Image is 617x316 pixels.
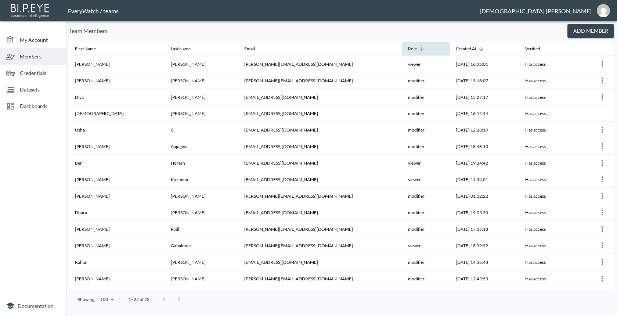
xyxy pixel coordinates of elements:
th: Has access [519,105,577,122]
th: Ben [69,155,165,171]
div: 100 [97,295,117,304]
span: Last Name [171,44,200,53]
th: ben@everywatch.com [238,155,402,171]
th: Adam [69,72,165,89]
th: {"type":{"isMobxInjector":true,"displayName":"inject(Object)","wrappedComponent":{"compare":null,... [577,287,614,304]
th: 2024-05-15, 19:05:50 [450,204,520,221]
th: 2024-05-01, 17:15:18 [450,221,520,237]
img: b0851220ef7519462eebfaf84ab7640e [597,4,610,17]
th: rehina@everywatch.com [238,171,402,188]
th: {"type":{"isMobxInjector":true,"displayName":"inject(Object)","wrappedComponent":{"compare":null,... [577,171,614,188]
button: more [596,273,608,284]
button: more [596,91,608,103]
button: more [596,58,608,70]
th: Has access [519,287,577,304]
th: {"type":{"isMobxInjector":true,"displayName":"inject(Object)","wrappedComponent":{"compare":null,... [577,237,614,254]
button: more [596,223,608,235]
button: more [596,157,608,169]
th: Barr [165,72,239,89]
span: Email [244,44,264,53]
button: more [596,256,608,268]
th: Has access [519,237,577,254]
th: Has access [519,89,577,105]
button: more [596,289,608,301]
th: C [165,122,239,138]
th: {"type":{"isMobxInjector":true,"displayName":"inject(Object)","wrappedComponent":{"compare":null,... [577,221,614,237]
button: more [596,173,608,185]
th: modifier [402,188,450,204]
th: modifier [402,287,450,304]
th: Palanisamy [165,105,239,122]
th: {"type":{"isMobxInjector":true,"displayName":"inject(Object)","wrappedComponent":{"compare":null,... [577,89,614,105]
th: modifier [402,270,450,287]
th: 2024-12-16, 19:24:42 [450,155,520,171]
th: Mariano [69,188,165,204]
th: pauline@everywatch.com [238,237,402,254]
th: Bodokh [165,287,239,304]
th: Has access [519,188,577,204]
th: 2024-05-28, 01:32:22 [450,188,520,204]
th: Has access [519,204,577,221]
th: 2024-04-03, 14:35:43 [450,254,520,270]
th: {"type":{"isMobxInjector":true,"displayName":"inject(Object)","wrappedComponent":{"compare":null,... [577,72,614,89]
th: Janvi [69,56,165,72]
th: janvi@everywatch.com [238,56,402,72]
th: Gonzalez Sardi [165,188,239,204]
th: modifier [402,221,450,237]
span: Documentation [18,303,54,309]
th: {"type":{"isMobxInjector":true,"displayName":"inject(Object)","wrappedComponent":{"compare":null,... [577,254,614,270]
th: dhara@everywatch.com [238,204,402,221]
th: modifier [402,204,450,221]
th: viewer [402,237,450,254]
th: Aajugiya [165,138,239,155]
th: Kahan [69,254,165,270]
th: Pauline [69,237,165,254]
th: {"type":{"isMobxInjector":true,"displayName":"inject(Object)","wrappedComponent":{"compare":null,... [577,270,614,287]
th: Kuzmina [165,171,239,188]
span: Role [408,44,426,53]
button: more [596,124,608,136]
th: 2023-12-11, 16:13:11 [450,287,520,304]
th: Minal [69,221,165,237]
th: Goraniya [165,270,239,287]
th: Has access [519,122,577,138]
th: modifier [402,72,450,89]
th: adam@everywatch.com [238,72,402,89]
div: Role [408,44,417,53]
span: Credentials [20,69,60,77]
span: Datasets [20,86,60,93]
th: diya@everywatch.com [238,89,402,105]
span: My Account [20,36,60,44]
div: Created At [456,44,476,53]
th: {"type":{"isMobxInjector":true,"displayName":"inject(Object)","wrappedComponent":{"compare":null,... [577,138,614,155]
th: Has access [519,270,577,287]
th: Rupapara [165,56,239,72]
th: Ravi [69,138,165,155]
th: 2025-02-04, 12:28:19 [450,122,520,138]
th: Has access [519,221,577,237]
th: Horesh [165,155,239,171]
th: Patil [165,221,239,237]
a: Documentation [6,301,60,310]
div: Last Name [171,44,191,53]
th: mariano@everywatch.com [238,188,402,204]
th: modifier [402,254,450,270]
th: vishnu@everywatch.com [238,105,402,122]
th: 2025-04-03, 15:27:17 [450,89,520,105]
th: 2024-07-22, 14:34:01 [450,171,520,188]
p: 1–22 of 22 [129,296,149,302]
p: Team Members [69,26,562,35]
th: Has access [519,254,577,270]
th: Regina [69,171,165,188]
th: 2025-08-08, 16:05:01 [450,56,520,72]
th: Gotecha [165,254,239,270]
th: Has access [519,56,577,72]
th: modifier [402,122,450,138]
th: 2025-01-16, 18:48:10 [450,138,520,155]
th: viewer [402,155,450,171]
th: Eran [69,287,165,304]
span: Verified [525,44,550,53]
button: more [596,190,608,202]
th: {"type":{"isMobxInjector":true,"displayName":"inject(Object)","wrappedComponent":{"compare":null,... [577,204,614,221]
span: Created At [456,44,486,53]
